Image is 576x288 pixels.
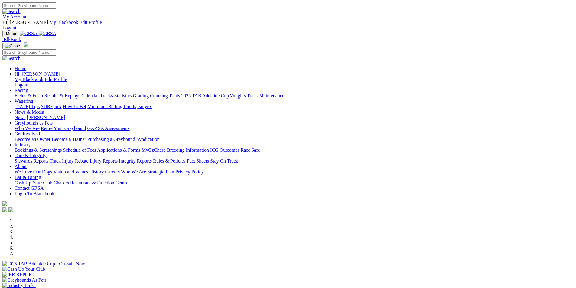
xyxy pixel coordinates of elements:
a: Edit Profile [45,77,67,82]
a: Cash Up Your Club [15,180,52,185]
div: News & Media [15,115,574,120]
a: Careers [105,169,120,174]
img: Close [5,44,20,48]
a: Track Maintenance [247,93,284,98]
div: About [15,169,574,175]
img: GRSA [39,31,57,36]
button: Toggle navigation [2,43,22,49]
a: Grading [133,93,149,98]
a: SUREpick [41,104,61,109]
a: Privacy Policy [175,169,204,174]
span: Hi, [PERSON_NAME] [15,71,60,76]
a: Trials [169,93,180,98]
a: Track Injury Rebate [50,158,88,163]
img: Cash Up Your Club [2,267,45,272]
img: logo-grsa-white.png [2,201,7,206]
a: Retire Your Greyhound [41,126,86,131]
a: Weights [230,93,246,98]
a: Applications & Forms [97,147,140,153]
a: Schedule of Fees [63,147,96,153]
img: GRSA [20,31,37,36]
button: Toggle navigation [2,31,18,37]
img: Search [2,56,21,61]
img: IER REPORT [2,272,34,277]
a: Bookings & Scratchings [15,147,62,153]
a: Minimum Betting Limits [87,104,136,109]
span: Hi, [PERSON_NAME] [2,20,48,25]
div: Wagering [15,104,574,109]
a: My Blackbook [49,20,78,25]
a: Industry [15,142,31,147]
a: Logout [15,82,28,87]
a: ICG Outcomes [210,147,239,153]
a: BlkBook [2,37,21,42]
a: Become an Owner [15,137,50,142]
a: Racing [15,88,28,93]
a: Isolynx [137,104,152,109]
a: Vision and Values [53,169,88,174]
a: About [15,164,27,169]
a: Coursing [150,93,168,98]
div: Greyhounds as Pets [15,126,574,131]
img: twitter.svg [8,207,13,212]
a: MyOzChase [142,147,166,153]
a: Tracks [100,93,113,98]
a: History [89,169,104,174]
a: Login To Blackbook [15,191,54,196]
a: My Account [2,14,27,19]
a: Logout [2,25,16,30]
a: Home [15,66,26,71]
div: Get Involved [15,137,574,142]
div: My Account [2,20,574,31]
a: Edit Profile [80,20,102,25]
a: My Blackbook [15,77,44,82]
a: Who We Are [15,126,40,131]
img: logo-grsa-white.png [24,42,28,47]
a: Get Involved [15,131,40,136]
a: [DATE] Tips [15,104,40,109]
div: Care & Integrity [15,158,574,164]
a: Chasers Restaurant & Function Centre [54,180,128,185]
div: Hi, [PERSON_NAME] [15,77,574,88]
a: Results & Replays [44,93,80,98]
a: Syndication [136,137,159,142]
a: Stay On Track [210,158,238,163]
span: Menu [6,31,16,36]
a: Hi, [PERSON_NAME] [15,71,61,76]
a: Become a Trainer [52,137,86,142]
a: Contact GRSA [15,186,44,191]
a: Fact Sheets [187,158,209,163]
a: 2025 TAB Adelaide Cup [181,93,229,98]
a: Stewards Reports [15,158,48,163]
img: Search [2,9,21,14]
a: Calendar [81,93,99,98]
a: Care & Integrity [15,153,47,158]
input: Search [2,2,56,9]
div: Industry [15,147,574,153]
img: 2025 TAB Adelaide Cup - On Sale Now [2,261,85,267]
a: News [15,115,25,120]
a: Breeding Information [167,147,209,153]
a: Bar & Dining [15,175,41,180]
a: Rules & Policies [153,158,186,163]
a: Strategic Plan [147,169,174,174]
input: Search [2,49,56,56]
a: [PERSON_NAME] [27,115,65,120]
a: Race Safe [240,147,260,153]
span: BlkBook [4,37,21,42]
a: Purchasing a Greyhound [87,137,135,142]
a: How To Bet [63,104,86,109]
a: Greyhounds as Pets [15,120,53,125]
a: Integrity Reports [119,158,152,163]
a: Wagering [15,99,33,104]
a: We Love Our Dogs [15,169,52,174]
img: facebook.svg [2,207,7,212]
a: Statistics [114,93,132,98]
a: Injury Reports [89,158,118,163]
div: Bar & Dining [15,180,574,186]
a: Fields & Form [15,93,43,98]
a: Who We Are [121,169,146,174]
img: Greyhounds As Pets [2,277,47,283]
a: News & Media [15,109,44,115]
a: GAP SA Assessments [87,126,130,131]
